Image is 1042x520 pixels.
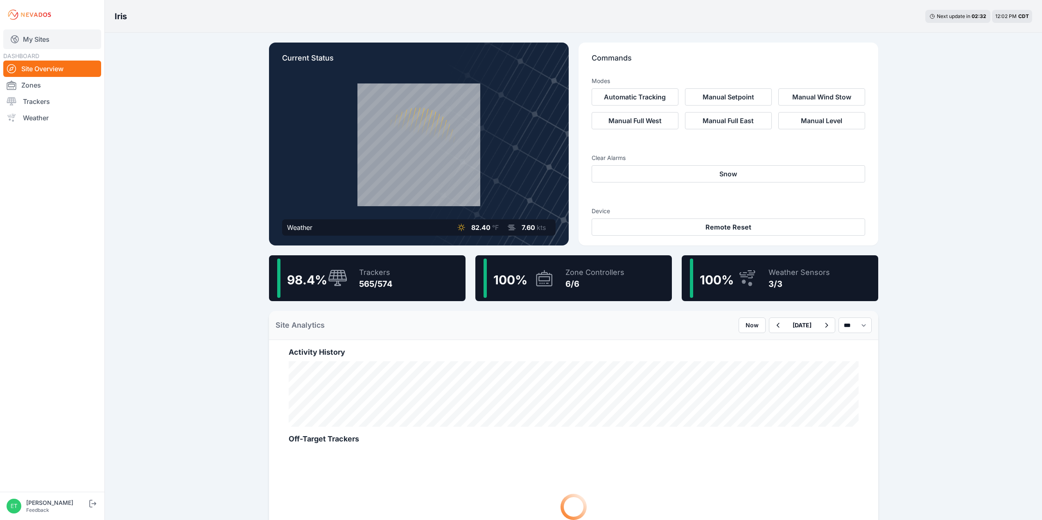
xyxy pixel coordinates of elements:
[26,499,88,507] div: [PERSON_NAME]
[592,112,678,129] button: Manual Full West
[739,317,766,333] button: Now
[592,77,610,85] h3: Modes
[592,154,865,162] h3: Clear Alarms
[592,207,865,215] h3: Device
[769,278,830,290] div: 3/3
[3,29,101,49] a: My Sites
[289,347,859,358] h2: Activity History
[492,223,499,232] span: °F
[282,52,556,70] p: Current Status
[786,318,818,333] button: [DATE]
[995,13,1017,19] span: 12:02 PM
[778,112,865,129] button: Manual Level
[471,223,490,232] span: 82.40
[565,267,624,278] div: Zone Controllers
[287,223,312,232] div: Weather
[115,6,127,27] nav: Breadcrumb
[3,77,101,93] a: Zones
[937,13,970,19] span: Next update in
[7,8,52,21] img: Nevados
[3,52,39,59] span: DASHBOARD
[972,13,986,20] div: 02 : 32
[565,278,624,290] div: 6/6
[778,88,865,106] button: Manual Wind Stow
[592,88,678,106] button: Automatic Tracking
[475,255,672,301] a: 100%Zone Controllers6/6
[359,267,393,278] div: Trackers
[289,433,859,445] h2: Off-Target Trackers
[7,499,21,513] img: Ethan Nguyen
[592,218,865,236] button: Remote Reset
[522,223,535,232] span: 7.60
[685,112,772,129] button: Manual Full East
[685,88,772,106] button: Manual Setpoint
[359,278,393,290] div: 565/574
[287,272,327,287] span: 98.4 %
[700,272,734,287] span: 100 %
[493,272,527,287] span: 100 %
[592,165,865,182] button: Snow
[115,11,127,22] h3: Iris
[276,320,325,331] h2: Site Analytics
[682,255,878,301] a: 100%Weather Sensors3/3
[3,93,101,110] a: Trackers
[769,267,830,278] div: Weather Sensors
[3,110,101,126] a: Weather
[269,255,466,301] a: 98.4%Trackers565/574
[1018,13,1029,19] span: CDT
[3,61,101,77] a: Site Overview
[537,223,546,232] span: kts
[592,52,865,70] p: Commands
[26,507,49,513] a: Feedback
